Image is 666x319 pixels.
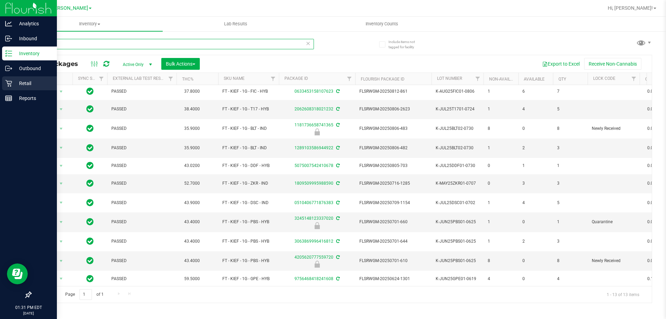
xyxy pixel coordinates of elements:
[86,274,94,284] span: In Sync
[488,88,514,95] span: 1
[181,86,203,96] span: 37.8000
[50,5,88,11] span: [PERSON_NAME]
[557,219,583,225] span: 1
[59,289,109,300] span: Page of 1
[57,198,66,208] span: select
[278,222,356,229] div: Quarantine
[644,274,664,284] span: 0.1280
[361,77,404,82] a: Flourish Package ID
[222,258,275,264] span: FT - KIEF - 1G - PBS - HYB
[5,95,12,102] inline-svg: Reports
[181,124,203,134] span: 35.9000
[3,304,54,311] p: 01:31 PM EDT
[181,143,203,153] span: 35.9000
[557,276,583,282] span: 4
[644,256,664,266] span: 0.0000
[294,276,333,281] a: 9756468418241608
[335,123,340,127] span: Sync from Compliance System
[592,258,635,264] span: Newly Received
[86,217,94,227] span: In Sync
[161,58,200,70] button: Bulk Actions
[584,58,641,70] button: Receive Non-Cannabis
[335,239,340,244] span: Sync from Compliance System
[538,58,584,70] button: Export to Excel
[557,238,583,245] span: 3
[36,60,85,68] span: All Packages
[57,161,66,171] span: select
[524,77,545,82] a: Available
[86,198,94,208] span: In Sync
[294,123,333,127] a: 1181736658741365
[436,180,479,187] span: K-MAY25ZKR01-0707
[5,80,12,87] inline-svg: Retail
[557,125,583,132] span: 8
[166,61,195,67] span: Bulk Actions
[294,89,333,94] a: 0633453158107623
[78,76,105,81] a: Sync Status
[57,217,66,227] span: select
[12,19,54,28] p: Analytics
[522,125,549,132] span: 0
[628,73,640,85] a: Filter
[12,94,54,102] p: Reports
[359,200,427,206] span: FLSRWGM-20250709-1154
[436,276,479,282] span: K-JUN25GPE01-0619
[181,256,203,266] span: 43.4000
[278,261,356,268] div: Newly Received
[79,289,92,300] input: 1
[222,145,275,151] span: FT - KIEF - 1G - BLT - IND
[86,236,94,246] span: In Sync
[12,49,54,58] p: Inventory
[592,219,635,225] span: Quarantine
[222,125,275,132] span: FT - KIEF - 1G - BLT - IND
[436,258,479,264] span: K-JUN25PBS01-0625
[344,73,355,85] a: Filter
[17,17,163,31] a: Inventory
[111,88,172,95] span: PASSED
[557,106,583,112] span: 5
[557,162,583,169] span: 1
[86,161,94,170] span: In Sync
[12,79,54,87] p: Retail
[436,125,479,132] span: K-JUL25BLT02-0730
[278,128,356,135] div: Newly Received
[335,216,340,221] span: Sync from Compliance System
[436,145,479,151] span: K-JUL25BLT02-0730
[522,200,549,206] span: 4
[5,50,12,57] inline-svg: Inventory
[488,238,514,245] span: 1
[57,87,66,96] span: select
[222,88,275,95] span: FT - KIEF - 1G - FIC - HYB
[306,39,310,48] span: Clear
[5,35,12,42] inline-svg: Inbound
[356,21,408,27] span: Inventory Counts
[488,162,514,169] span: 0
[488,180,514,187] span: 0
[57,143,66,153] span: select
[557,200,583,206] span: 5
[557,88,583,95] span: 7
[267,73,279,85] a: Filter
[181,274,203,284] span: 59.5000
[359,88,427,95] span: FLSRWGM-20250812-861
[113,76,167,81] a: External Lab Test Result
[436,162,479,169] span: K-JUL25DDF01-0730
[181,104,203,114] span: 38.4000
[181,236,203,246] span: 43.4000
[472,73,484,85] a: Filter
[111,180,172,187] span: PASSED
[388,39,423,50] span: Include items not tagged for facility
[359,276,427,282] span: FLSRWGM-20250624-1301
[294,239,333,244] a: 3063869996416812
[3,311,54,316] p: [DATE]
[309,17,455,31] a: Inventory Counts
[5,65,12,72] inline-svg: Outbound
[181,198,203,208] span: 43.9000
[181,178,203,188] span: 52.7000
[111,238,172,245] span: PASSED
[163,17,309,31] a: Lab Results
[284,76,308,81] a: Package ID
[12,34,54,43] p: Inbound
[644,178,664,188] span: 0.0000
[86,143,94,153] span: In Sync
